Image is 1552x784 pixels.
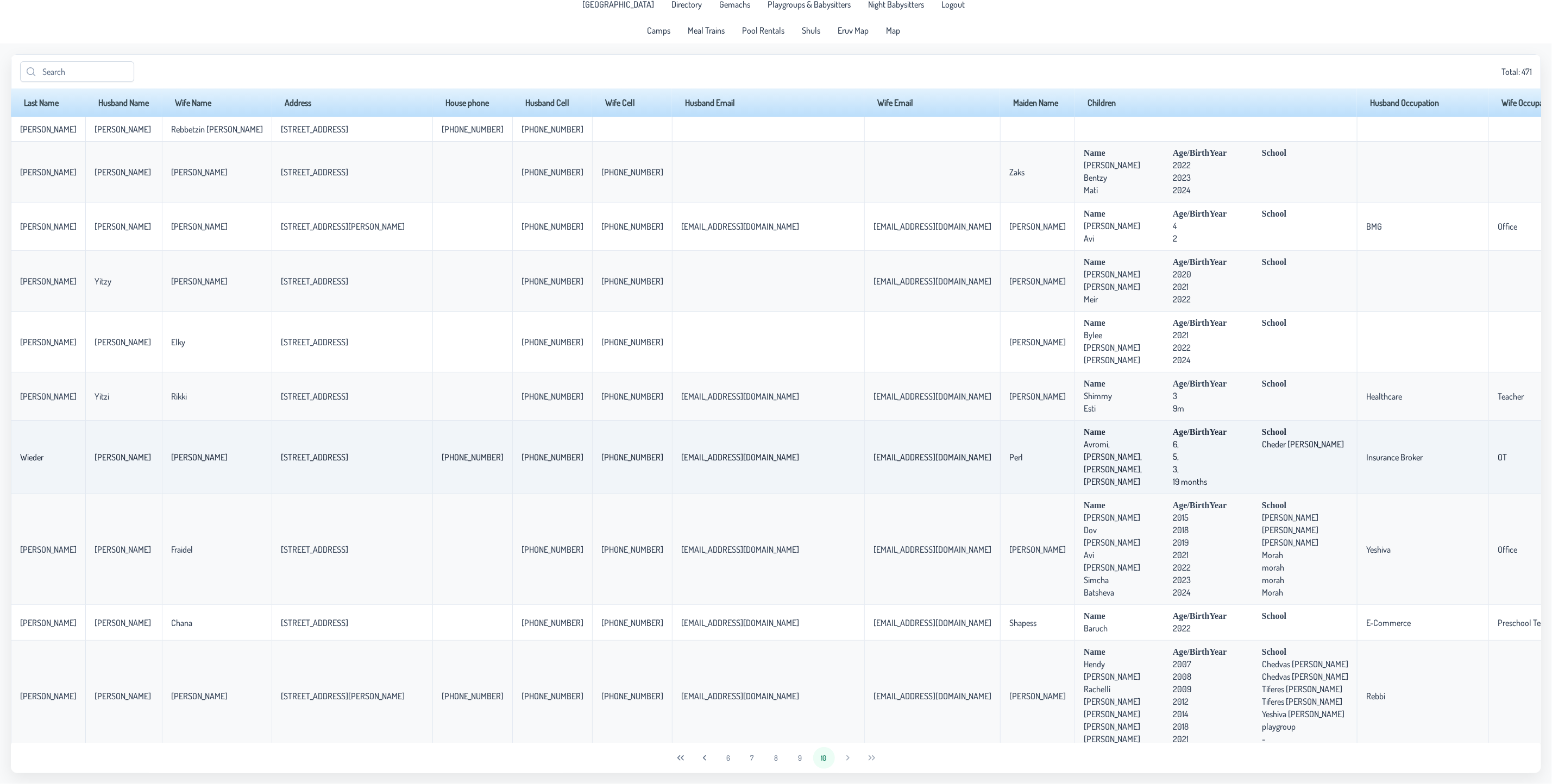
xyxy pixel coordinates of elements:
p-celleditor: [PHONE_NUMBER] [601,221,663,232]
p-celleditor: [PERSON_NAME] [20,337,77,347]
span: School [1262,379,1348,389]
p-celleditor: 2008 [1173,671,1191,682]
div: Total: 471 [20,61,1532,82]
th: Husband Email [672,88,864,117]
p-celleditor: [EMAIL_ADDRESS][DOMAIN_NAME] [681,452,799,463]
p-celleditor: Chedvas [PERSON_NAME] [1262,671,1348,682]
p-celleditor: [STREET_ADDRESS] [281,452,348,463]
button: 8 [765,747,787,769]
span: Name [1084,209,1170,219]
p-celleditor: [PERSON_NAME] [95,337,151,347]
p-celleditor: [STREET_ADDRESS][PERSON_NAME] [281,221,405,232]
p-celleditor: [PERSON_NAME] [1009,337,1066,347]
li: Meal Trains [682,22,732,39]
p-celleditor: Shapess [1009,617,1036,628]
span: Name [1084,611,1170,621]
span: School [1262,427,1348,437]
p-celleditor: Baruch [1084,623,1108,634]
span: Name [1084,148,1170,158]
th: Husband Occupation [1357,88,1488,117]
p-celleditor: [STREET_ADDRESS] [281,617,348,628]
p-celleditor: [EMAIL_ADDRESS][DOMAIN_NAME] [874,691,991,701]
p-celleditor: Dov [1084,524,1097,535]
p-celleditor: 2024 [1173,355,1190,365]
span: Shuls [802,26,821,35]
span: Age/BirthYear [1173,611,1259,621]
span: Age/BirthYear [1173,501,1259,510]
span: Name [1084,379,1170,389]
p-celleditor: 5, [1173,451,1179,462]
p-celleditor: playgroup [1262,721,1296,732]
p-celleditor: [PERSON_NAME] [1084,696,1140,707]
a: Eruv Map [832,22,876,39]
th: Maiden Name [1000,88,1075,117]
span: Age/BirthYear [1173,257,1259,267]
p-celleditor: [PHONE_NUMBER] [521,124,583,135]
p-celleditor: [PERSON_NAME] [1262,512,1318,523]
p-celleditor: Rebbi [1366,691,1385,701]
p-celleditor: Chana [171,617,192,628]
p-celleditor: [PERSON_NAME] [1009,276,1066,287]
p-celleditor: 2022 [1173,562,1191,573]
p-celleditor: OT [1498,452,1507,463]
p-celleditor: [PHONE_NUMBER] [601,337,663,347]
th: Wife Name [162,88,272,117]
p-celleditor: [PERSON_NAME] [171,276,228,287]
p-celleditor: [PERSON_NAME] [1084,671,1140,682]
p-celleditor: [EMAIL_ADDRESS][DOMAIN_NAME] [681,617,799,628]
th: Wife Email [864,88,1000,117]
p-celleditor: [PERSON_NAME] [1084,476,1140,487]
p-celleditor: [PHONE_NUMBER] [521,691,583,701]
span: Meal Trains [688,26,725,35]
p-celleditor: Batsheva [1084,587,1114,598]
p-celleditor: 2019 [1173,537,1189,548]
p-celleditor: [PHONE_NUMBER] [521,337,583,347]
p-celleditor: [PERSON_NAME] [1084,342,1140,353]
p-celleditor: 2023 [1173,574,1191,585]
p-celleditor: 2015 [1173,512,1189,523]
th: Last Name [11,88,85,117]
p-celleditor: Esti [1084,403,1096,414]
span: Map [887,26,901,35]
li: Pool Rentals [736,22,791,39]
li: Shuls [796,22,827,39]
p-celleditor: [PHONE_NUMBER] [521,544,583,555]
p-celleditor: morah [1262,574,1284,585]
p-celleditor: Avi [1084,549,1094,560]
p-celleditor: 2021 [1173,734,1189,744]
p-celleditor: Office [1498,544,1517,555]
p-celleditor: [EMAIL_ADDRESS][DOMAIN_NAME] [874,617,991,628]
p-celleditor: [PHONE_NUMBER] [601,276,663,287]
p-celleditor: 3, [1173,464,1179,475]
button: 6 [718,747,739,769]
p-celleditor: morah [1262,562,1284,573]
p-celleditor: 2021 [1173,281,1189,292]
span: Name [1084,257,1170,267]
p-celleditor: 2024 [1173,587,1190,598]
p-celleditor: [PERSON_NAME] [95,452,151,463]
p-celleditor: [PHONE_NUMBER] [521,452,583,463]
p-celleditor: Teacher [1498,391,1524,402]
p-celleditor: 2018 [1173,524,1189,535]
p-celleditor: 2014 [1173,709,1188,719]
a: Map [880,22,907,39]
p-celleditor: [PERSON_NAME] [171,221,228,232]
p-celleditor: [PERSON_NAME] [20,167,77,178]
p-celleditor: - [1262,734,1265,744]
button: Previous Page [694,747,715,769]
p-celleditor: 2012 [1173,696,1189,707]
p-celleditor: 2009 [1173,684,1191,694]
p-celleditor: [PERSON_NAME] [20,617,77,628]
p-celleditor: [PERSON_NAME] [171,691,228,701]
th: Address [272,88,432,117]
p-celleditor: 2021 [1173,330,1189,340]
p-celleditor: [PHONE_NUMBER] [601,544,663,555]
p-celleditor: [PHONE_NUMBER] [521,391,583,402]
p-celleditor: [STREET_ADDRESS][PERSON_NAME] [281,691,405,701]
p-celleditor: [PERSON_NAME] [20,691,77,701]
p-celleditor: 2 [1173,233,1177,244]
span: Pool Rentals [743,26,785,35]
p-celleditor: Simcha [1084,574,1109,585]
span: School [1262,148,1348,158]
